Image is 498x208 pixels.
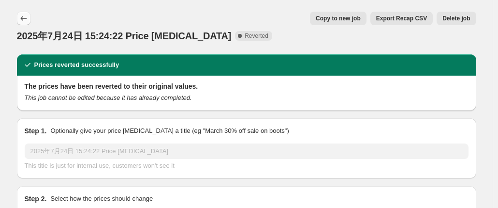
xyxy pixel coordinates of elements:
i: This job cannot be edited because it has already completed. [25,94,192,101]
span: Delete job [442,15,470,22]
h2: Step 1. [25,126,47,136]
button: Copy to new job [310,12,366,25]
span: Copy to new job [316,15,361,22]
h2: The prices have been reverted to their original values. [25,81,469,91]
span: Reverted [245,32,268,40]
h2: Step 2. [25,194,47,204]
span: 2025年7月24日 15:24:22 Price [MEDICAL_DATA] [17,31,232,41]
span: Export Recap CSV [376,15,427,22]
button: Delete job [437,12,476,25]
p: Optionally give your price [MEDICAL_DATA] a title (eg "March 30% off sale on boots") [50,126,289,136]
input: 30% off holiday sale [25,144,469,159]
button: Price change jobs [17,12,30,25]
span: This title is just for internal use, customers won't see it [25,162,175,169]
h2: Prices reverted successfully [34,60,119,70]
p: Select how the prices should change [50,194,153,204]
button: Export Recap CSV [370,12,433,25]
